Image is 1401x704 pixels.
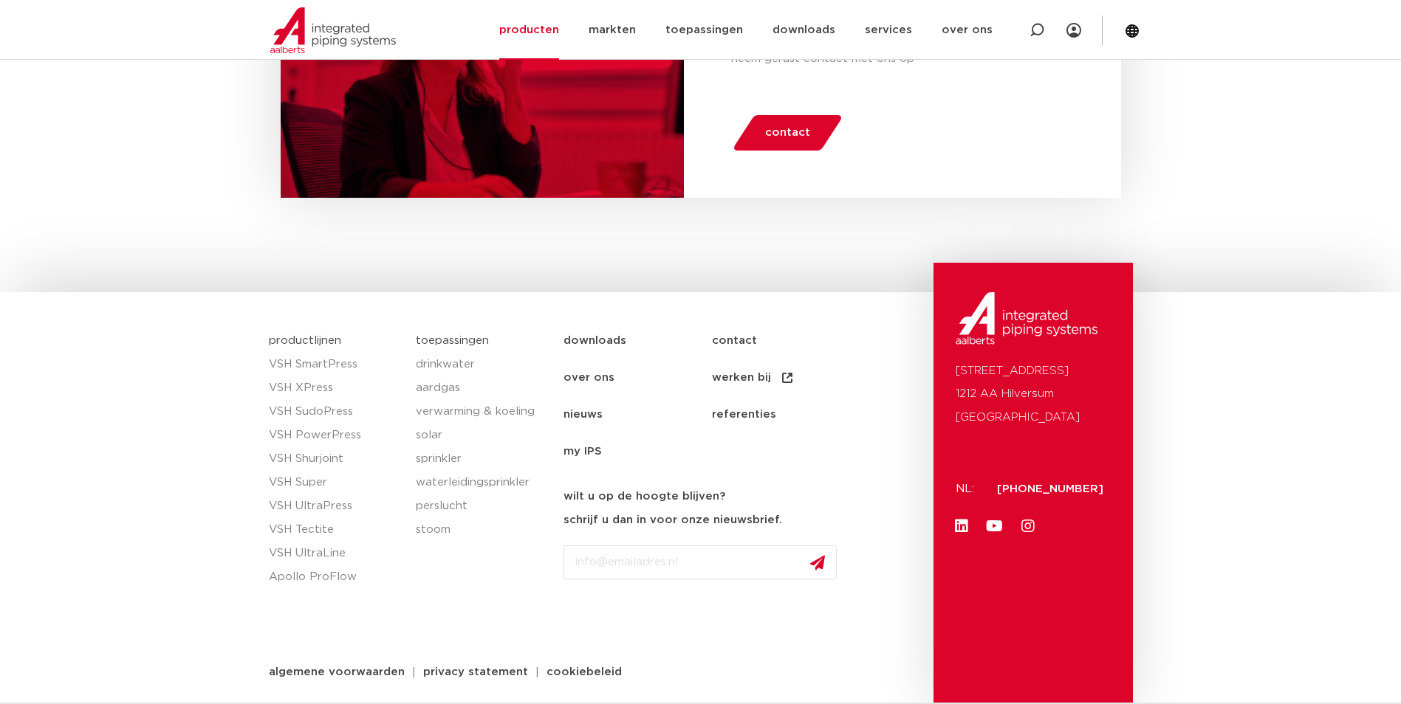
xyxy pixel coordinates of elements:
a: privacy statement [412,666,539,677]
a: my IPS [564,433,712,470]
strong: wilt u op de hoogte blijven? [564,491,725,502]
a: aardgas [416,376,549,400]
p: NL: [956,477,979,501]
a: [PHONE_NUMBER] [997,483,1103,494]
span: contact [765,121,810,145]
a: verwarming & koeling [416,400,549,424]
a: VSH UltraPress [269,494,402,518]
a: contact [712,322,860,359]
a: VSH SudoPress [269,400,402,424]
a: waterleidingsprinkler [416,471,549,494]
a: werken bij [712,359,860,396]
a: solar [416,424,549,447]
a: VSH Super [269,471,402,494]
p: [STREET_ADDRESS] 1212 AA Hilversum [GEOGRAPHIC_DATA] [956,359,1111,430]
a: VSH Tectite [269,518,402,542]
a: algemene voorwaarden [258,666,416,677]
nav: Menu [564,322,926,470]
a: VSH SmartPress [269,353,402,376]
a: VSH Shurjoint [269,447,402,471]
input: info@emailadres.nl [564,545,837,579]
a: sprinkler [416,447,549,471]
a: contact [731,115,843,151]
a: downloads [564,322,712,359]
a: drinkwater [416,353,549,376]
a: VSH UltraLine [269,542,402,565]
a: VSH XPress [269,376,402,400]
iframe: reCAPTCHA [564,591,788,649]
img: send.svg [810,555,825,570]
a: toepassingen [416,335,489,346]
a: perslucht [416,494,549,518]
a: nieuws [564,396,712,433]
a: cookiebeleid [535,666,633,677]
span: privacy statement [423,666,528,677]
a: over ons [564,359,712,396]
a: Apollo ProFlow [269,565,402,589]
a: stoom [416,518,549,542]
span: cookiebeleid [547,666,622,677]
a: referenties [712,396,860,433]
a: productlijnen [269,335,341,346]
a: VSH PowerPress [269,424,402,447]
strong: schrijf u dan in voor onze nieuwsbrief. [564,514,782,525]
span: algemene voorwaarden [269,666,405,677]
